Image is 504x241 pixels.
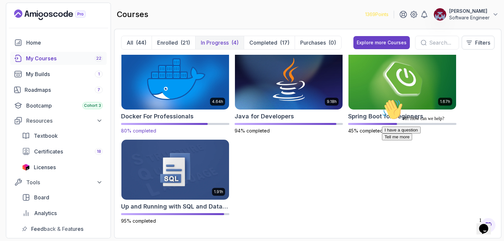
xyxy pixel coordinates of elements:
a: builds [10,68,107,81]
a: Up and Running with SQL and Databases card1.91hUp and Running with SQL and Databases95% completed [121,139,229,225]
div: Roadmaps [25,86,103,94]
div: (17) [280,39,289,47]
span: Cohort 3 [84,103,101,108]
h2: courses [117,9,148,20]
h2: Up and Running with SQL and Databases [121,202,229,211]
p: Purchases [300,39,326,47]
a: certificates [18,145,107,158]
button: Enrolled(21) [152,36,195,49]
button: Tools [10,176,107,188]
span: Hi! How can we help? [3,20,65,25]
div: Bootcamp [26,102,103,110]
span: 18 [97,149,101,154]
img: Up and Running with SQL and Databases card [121,140,229,200]
div: My Builds [26,70,103,78]
span: 80% completed [121,128,156,133]
img: jetbrains icon [22,164,30,171]
img: :wave: [3,3,24,24]
a: analytics [18,207,107,220]
h2: Java for Developers [235,112,294,121]
button: Resources [10,115,107,127]
p: [PERSON_NAME] [449,8,490,14]
p: 9.18h [327,99,337,104]
span: Licenses [34,163,56,171]
p: 1369 Points [365,11,388,18]
h2: Spring Boot for Beginners [348,112,423,121]
button: Tell me more [3,37,33,44]
button: All(44) [121,36,152,49]
a: courses [10,52,107,65]
div: Resources [26,117,103,125]
p: Completed [249,39,277,47]
input: Search... [429,39,453,47]
span: 22 [96,56,101,61]
p: Filters [475,39,490,47]
a: Java for Developers card9.18hJava for Developers94% completed [235,49,343,134]
a: bootcamp [10,99,107,112]
p: All [127,39,133,47]
iframe: chat widget [476,215,497,234]
button: I have a question [3,30,41,37]
span: 7 [97,87,100,92]
img: Spring Boot for Beginners card [348,49,456,110]
div: Tools [26,178,103,186]
div: 👋Hi! How can we help?I have a questionTell me more [3,3,121,44]
img: Docker For Professionals card [119,48,232,111]
div: (44) [136,39,146,47]
span: 45% completed [348,128,383,133]
span: Certificates [34,148,63,155]
p: Software Engineer [449,14,490,21]
div: Explore more Courses [357,39,407,46]
a: Spring Boot for Beginners card1.67hSpring Boot for Beginners45% completed [348,49,456,134]
button: In Progress(4) [195,36,244,49]
a: Landing page [14,10,101,20]
button: Purchases(0) [295,36,341,49]
img: Java for Developers card [235,49,343,110]
a: board [18,191,107,204]
span: Analytics [34,209,57,217]
span: Textbook [34,132,58,140]
button: Completed(17) [244,36,295,49]
span: Feedback & Features [31,225,83,233]
div: (21) [180,39,190,47]
a: textbook [18,129,107,142]
p: Enrolled [157,39,178,47]
span: Board [34,193,49,201]
div: (0) [328,39,336,47]
div: My Courses [26,54,103,62]
p: 4.64h [212,99,223,104]
a: feedback [18,222,107,235]
span: 94% completed [235,128,270,133]
button: Filters [462,36,494,50]
img: user profile image [434,8,446,21]
p: In Progress [201,39,229,47]
h2: Docker For Professionals [121,112,194,121]
span: 95% completed [121,218,156,224]
span: 1 [98,71,100,77]
a: Docker For Professionals card4.64hDocker For Professionals80% completed [121,49,229,134]
a: licenses [18,161,107,174]
button: Explore more Courses [353,36,410,49]
p: 1.91h [214,189,223,194]
div: (4) [231,39,239,47]
button: user profile image[PERSON_NAME]Software Engineer [433,8,499,21]
a: roadmaps [10,83,107,96]
a: home [10,36,107,49]
iframe: chat widget [379,96,497,211]
div: Home [26,39,103,47]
